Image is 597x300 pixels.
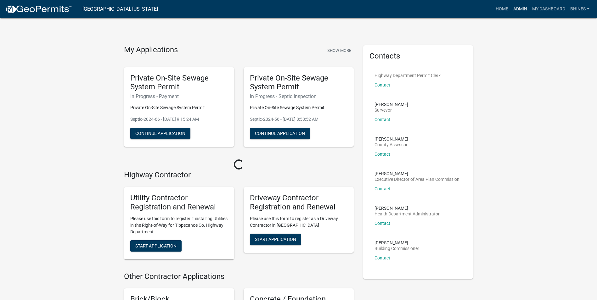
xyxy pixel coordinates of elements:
[250,215,347,229] p: Please use this form to register as a Driveway Contractor in [GEOGRAPHIC_DATA]
[130,240,182,252] button: Start Application
[124,272,354,281] h4: Other Contractor Applications
[375,177,459,181] p: Executive Director of Area Plan Commission
[250,128,310,139] button: Continue Application
[375,171,459,176] p: [PERSON_NAME]
[130,74,228,92] h5: Private On-Site Sewage System Permit
[250,116,347,123] p: Septic-2024-56 - [DATE] 8:58:52 AM
[369,52,467,61] h5: Contacts
[375,206,440,210] p: [PERSON_NAME]
[82,4,158,14] a: [GEOGRAPHIC_DATA], [US_STATE]
[375,212,440,216] p: Health Department Administrator
[130,104,228,111] p: Private On-Site Sewage System Permit
[130,116,228,123] p: Septic-2024-66 - [DATE] 9:15:24 AM
[325,45,354,56] button: Show More
[124,170,354,180] h4: Highway Contractor
[124,45,178,55] h4: My Applications
[250,93,347,99] h6: In Progress - Septic Inspection
[255,236,296,242] span: Start Application
[375,246,419,251] p: Building Commissioner
[375,102,408,107] p: [PERSON_NAME]
[375,241,419,245] p: [PERSON_NAME]
[511,3,530,15] a: Admin
[568,3,592,15] a: bhines
[375,221,390,226] a: Contact
[130,128,190,139] button: Continue Application
[493,3,511,15] a: Home
[375,108,408,112] p: Surveyor
[375,186,390,191] a: Contact
[250,104,347,111] p: Private On-Site Sewage System Permit
[375,117,390,122] a: Contact
[375,82,390,87] a: Contact
[130,193,228,212] h5: Utility Contractor Registration and Renewal
[250,234,301,245] button: Start Application
[250,74,347,92] h5: Private On-Site Sewage System Permit
[130,215,228,235] p: Please use this form to register if installing Utilities in the Right-of-Way for Tippecanoe Co. H...
[375,73,441,78] p: Highway Department Permit Clerk
[250,193,347,212] h5: Driveway Contractor Registration and Renewal
[530,3,568,15] a: My Dashboard
[135,243,177,248] span: Start Application
[375,142,408,147] p: County Assessor
[375,137,408,141] p: [PERSON_NAME]
[130,93,228,99] h6: In Progress - Payment
[375,152,390,157] a: Contact
[375,255,390,260] a: Contact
